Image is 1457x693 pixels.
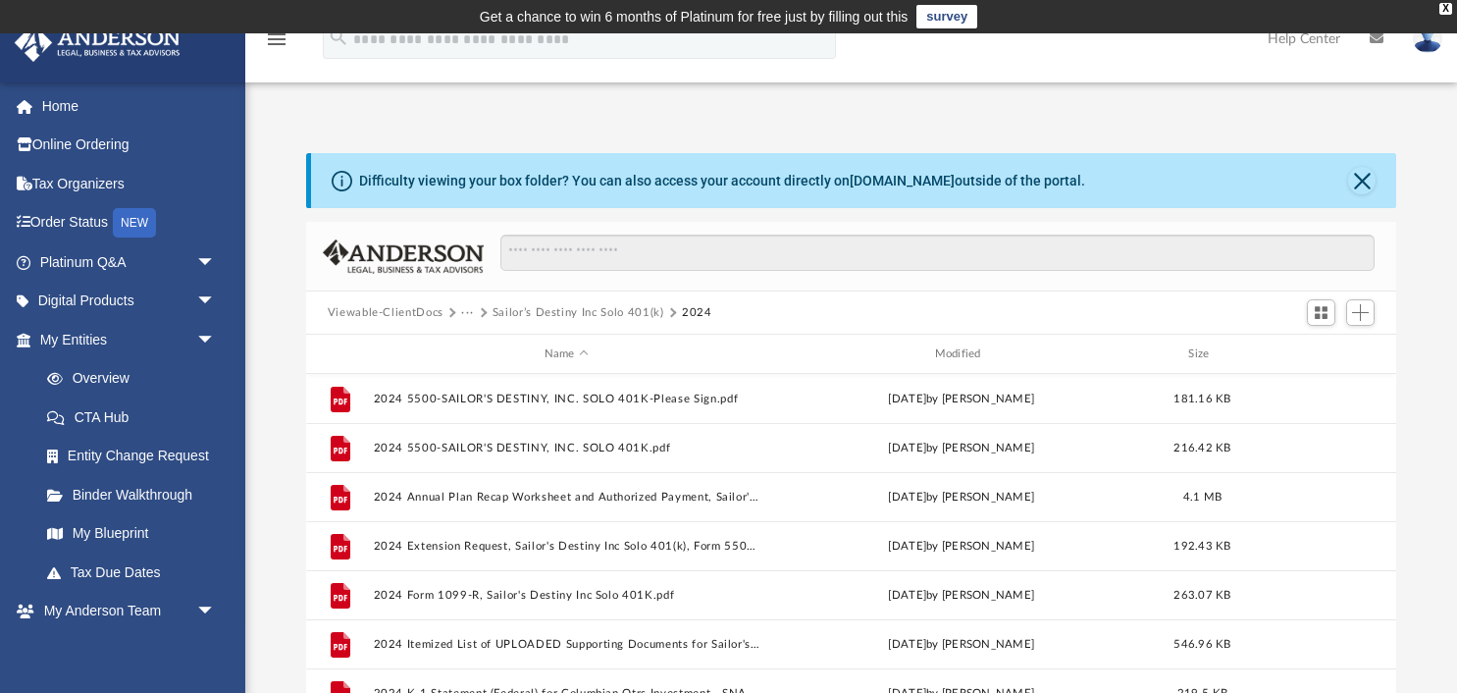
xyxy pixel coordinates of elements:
button: Switch to Grid View [1307,299,1336,327]
button: Viewable-ClientDocs [328,304,443,322]
div: [DATE] by [PERSON_NAME] [768,391,1155,408]
span: 181.16 KB [1173,394,1230,404]
div: [DATE] by [PERSON_NAME] [768,636,1155,654]
div: Name [372,346,758,363]
a: [DOMAIN_NAME] [850,173,955,188]
img: Anderson Advisors Platinum Portal [9,24,186,62]
div: Get a chance to win 6 months of Platinum for free just by filling out this [480,5,909,28]
div: NEW [113,208,156,238]
span: 263.07 KB [1173,590,1230,601]
a: Platinum Q&Aarrow_drop_down [14,242,245,282]
span: 546.96 KB [1173,639,1230,650]
span: 216.42 KB [1173,443,1230,453]
button: 2024 Form 1099-R, Sailor's Destiny Inc Solo 401K.pdf [373,589,759,602]
a: My Anderson Teamarrow_drop_down [14,592,235,631]
a: Digital Productsarrow_drop_down [14,282,245,321]
span: 4.1 MB [1182,492,1222,503]
span: 192.43 KB [1173,541,1230,552]
i: search [328,27,349,48]
div: Size [1163,346,1241,363]
button: Sailor’s Destiny Inc Solo 401(k) [493,304,664,322]
span: arrow_drop_down [196,242,235,283]
input: Search files and folders [500,235,1375,272]
a: Order StatusNEW [14,203,245,243]
button: 2024 5500-SAILOR'S DESTINY, INC. SOLO 401K.pdf [373,442,759,454]
div: id [1250,346,1387,363]
span: arrow_drop_down [196,282,235,322]
a: Tax Organizers [14,164,245,203]
a: survey [916,5,977,28]
button: 2024 Annual Plan Recap Worksheet and Authorized Payment, Sailor's Destiny Inc Solo 401(k).pdf [373,491,759,504]
a: My Blueprint [27,514,235,554]
button: Add [1346,299,1376,327]
div: [DATE] by [PERSON_NAME] [768,489,1155,506]
a: menu [265,37,288,51]
button: ··· [461,304,474,322]
div: id [315,346,364,363]
div: close [1439,3,1452,15]
a: Overview [27,359,245,399]
a: Home [14,86,245,126]
a: CTA Hub [27,398,245,437]
a: My Entitiesarrow_drop_down [14,320,245,359]
a: Online Ordering [14,126,245,165]
button: 2024 Itemized List of UPLOADED Supporting Documents for Sailor's Destiny Inc and Sailor's Destiny... [373,638,759,651]
div: [DATE] by [PERSON_NAME] [768,440,1155,457]
span: arrow_drop_down [196,592,235,632]
span: arrow_drop_down [196,320,235,360]
button: 2024 [682,304,712,322]
div: Difficulty viewing your box folder? You can also access your account directly on outside of the p... [359,171,1085,191]
i: menu [265,27,288,51]
button: Close [1348,167,1376,194]
img: User Pic [1413,25,1442,53]
button: 2024 Extension Request, Sailor's Destiny Inc Solo 401(k), Form 5500.pdf [373,540,759,553]
button: 2024 5500-SAILOR'S DESTINY, INC. SOLO 401K-Please Sign.pdf [373,393,759,405]
a: Binder Walkthrough [27,475,245,514]
a: Tax Due Dates [27,553,245,592]
div: [DATE] by [PERSON_NAME] [768,587,1155,605]
div: [DATE] by [PERSON_NAME] [768,538,1155,556]
a: Entity Change Request [27,437,245,476]
div: Modified [767,346,1154,363]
